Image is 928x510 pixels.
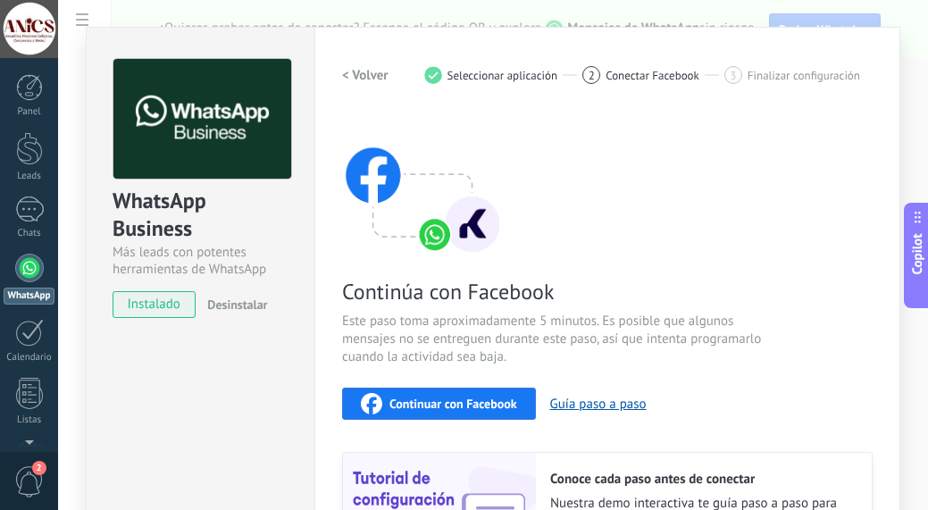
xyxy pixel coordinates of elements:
[113,291,195,318] span: instalado
[113,59,291,180] img: logo_main.png
[342,113,503,255] img: connect with facebook
[730,68,736,83] span: 3
[447,69,558,82] span: Seleccionar aplicación
[342,313,767,366] span: Este paso toma aproximadamente 5 minutos. Es posible que algunos mensajes no se entreguen durante...
[4,106,55,118] div: Panel
[4,171,55,182] div: Leads
[550,396,647,413] button: Guía paso a paso
[908,233,926,274] span: Copilot
[342,388,536,420] button: Continuar con Facebook
[4,352,55,364] div: Calendario
[589,68,595,83] span: 2
[200,291,267,318] button: Desinstalar
[342,278,767,305] span: Continúa con Facebook
[389,397,517,410] span: Continuar con Facebook
[113,187,288,244] div: WhatsApp Business
[342,59,389,91] button: < Volver
[748,69,860,82] span: Finalizar configuración
[550,471,854,488] h2: Conoce cada paso antes de conectar
[4,228,55,239] div: Chats
[207,297,267,313] span: Desinstalar
[113,244,288,278] div: Más leads con potentes herramientas de WhatsApp
[4,414,55,426] div: Listas
[4,288,54,305] div: WhatsApp
[606,69,699,82] span: Conectar Facebook
[342,67,389,84] h2: < Volver
[32,461,46,475] span: 2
